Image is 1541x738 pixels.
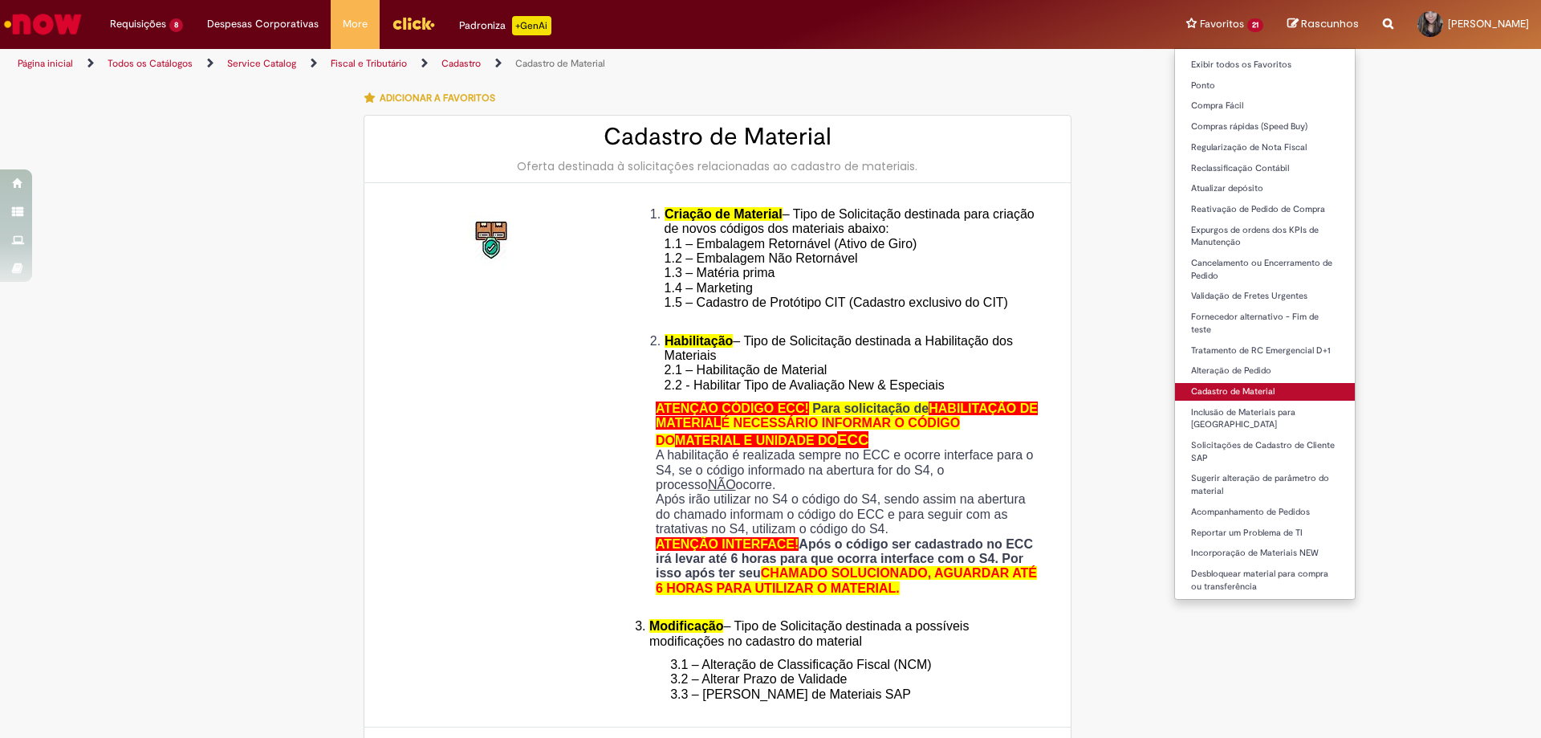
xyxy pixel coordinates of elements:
span: – Tipo de Solicitação destinada a Habilitação dos Materiais 2.1 – Habilitação de Material 2.2 - H... [665,334,1013,392]
span: É NECESSÁRIO INFORMAR O CÓDIGO DO [656,416,960,446]
span: Habilitação [665,334,733,348]
a: Compras rápidas (Speed Buy) [1175,118,1355,136]
p: Após irão utilizar no S4 o código do S4, sendo assim na abertura do chamado informam o código do ... [656,492,1043,536]
a: Reativação de Pedido de Compra [1175,201,1355,218]
span: Favoritos [1200,16,1244,32]
h2: Cadastro de Material [380,124,1055,150]
a: Solicitações de Cadastro de Cliente SAP [1175,437,1355,467]
span: HABILITAÇÃO DE MATERIAL [656,402,1038,430]
span: [PERSON_NAME] [1448,17,1529,31]
span: Criação de Material [665,207,783,221]
span: More [343,16,368,32]
li: – Tipo de Solicitação destinada a possíveis modificações no cadastro do material [649,619,1043,649]
img: click_logo_yellow_360x200.png [392,11,435,35]
span: Rascunhos [1301,16,1359,31]
a: Compra Fácil [1175,97,1355,115]
span: Adicionar a Favoritos [380,92,495,104]
span: 3.1 – Alteração de Classificação Fiscal (NCM) 3.2 – Alterar Prazo de Validade 3.3 – [PERSON_NAME]... [670,658,931,701]
p: +GenAi [512,16,551,35]
a: Regularização de Nota Fiscal [1175,139,1355,157]
a: Alteração de Pedido [1175,362,1355,380]
a: Rascunhos [1287,17,1359,32]
p: A habilitação é realizada sempre no ECC e ocorre interface para o S4, se o código informado na ab... [656,448,1043,492]
span: Para solicitação de [812,402,929,415]
a: Reportar um Problema de TI [1175,524,1355,542]
ul: Favoritos [1174,48,1356,600]
a: Página inicial [18,57,73,70]
span: 21 [1247,18,1263,32]
a: Cancelamento ou Encerramento de Pedido [1175,255,1355,284]
span: Despesas Corporativas [207,16,319,32]
span: ECC [837,431,868,448]
a: Fiscal e Tributário [331,57,407,70]
span: ATENÇÃO CÓDIGO ECC! [656,402,809,415]
span: Requisições [110,16,166,32]
a: Incorporação de Materiais NEW [1175,544,1355,562]
a: Inclusão de Materiais para [GEOGRAPHIC_DATA] [1175,404,1355,434]
strong: Após o código ser cadastrado no ECC irá levar até 6 horas para que ocorra interface com o S4. Por... [656,537,1037,595]
a: Cadastro [441,57,481,70]
a: Desbloquear material para compra ou transferência [1175,565,1355,595]
span: CHAMADO SOLUCIONADO, AGUARDAR ATÉ 6 HORAS PARA UTILIZAR O MATERIAL. [656,566,1037,594]
span: MATERIAL E UNIDADE DO [675,434,837,447]
div: Padroniza [459,16,551,35]
a: Tratamento de RC Emergencial D+1 [1175,342,1355,360]
a: Cadastro de Material [1175,383,1355,401]
a: Fornecedor alternativo - Fim de teste [1175,308,1355,338]
a: Sugerir alteração de parâmetro do material [1175,470,1355,499]
a: Validação de Fretes Urgentes [1175,287,1355,305]
img: Cadastro de Material [467,215,518,267]
ul: Trilhas de página [12,49,1015,79]
button: Adicionar a Favoritos [364,81,504,115]
span: – Tipo de Solicitação destinada para criação de novos códigos dos materiais abaixo: 1.1 – Embalag... [665,207,1035,324]
a: Acompanhamento de Pedidos [1175,504,1355,521]
div: Oferta destinada à solicitações relacionadas ao cadastro de materiais. [380,158,1055,174]
a: Ponto [1175,77,1355,95]
a: Expurgos de ordens dos KPIs de Manutenção [1175,222,1355,251]
a: Service Catalog [227,57,296,70]
u: NÃO [708,478,736,491]
span: 8 [169,18,183,32]
a: Reclassificação Contábil [1175,160,1355,177]
a: Todos os Catálogos [108,57,193,70]
a: Cadastro de Material [515,57,605,70]
span: Modificação [649,619,723,633]
a: Atualizar depósito [1175,180,1355,198]
a: Exibir todos os Favoritos [1175,56,1355,74]
span: ATENÇÃO INTERFACE! [656,537,799,551]
img: ServiceNow [2,8,84,40]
